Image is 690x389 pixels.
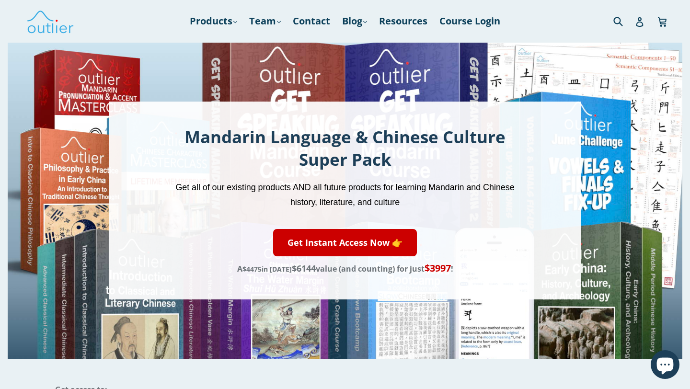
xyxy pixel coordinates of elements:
a: Course Login [435,12,505,30]
a: Contact [288,12,335,30]
span: $6144 [292,263,316,275]
h1: Mandarin Language & Chinese Culture Super Pack [175,126,515,171]
input: Search [611,11,637,31]
inbox-online-store-chat: Shopify online store chat [648,350,682,381]
a: Team [244,12,286,30]
span: A value (and counting) for just ! [237,264,453,275]
a: Resources [374,12,432,30]
a: Blog [337,12,372,30]
span: $4475 [242,265,262,274]
a: Get Instant Access Now 👉 [273,229,417,257]
span: Get all of our existing products AND all future products for learning Mandarin and Chinese histor... [175,183,514,207]
img: Outlier Linguistics [26,7,74,35]
span: $3997 [425,262,451,275]
s: in [DATE] [242,265,292,274]
a: Products [185,12,242,30]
